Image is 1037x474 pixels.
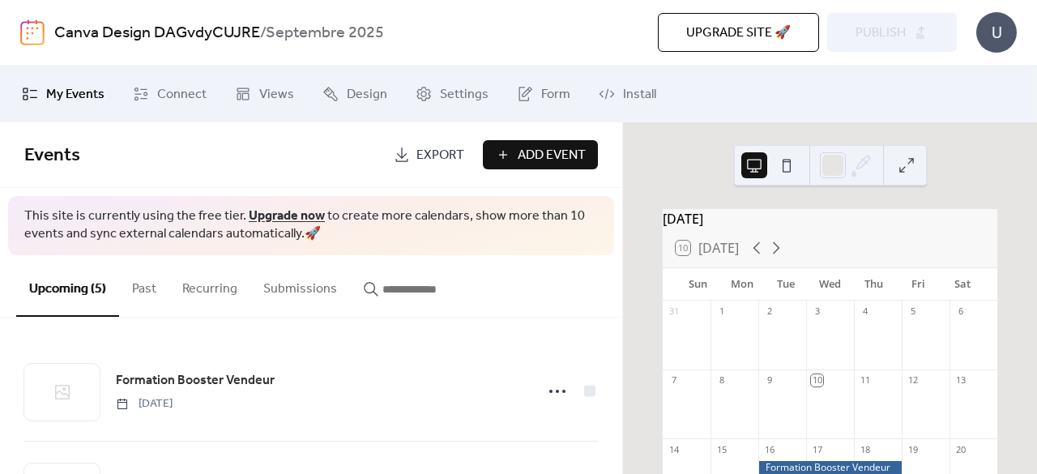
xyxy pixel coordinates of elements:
a: Canva Design DAGvdyCUJRE [54,18,260,49]
div: 10 [811,374,823,386]
a: Settings [403,72,501,116]
button: Submissions [250,255,350,315]
a: Design [310,72,399,116]
div: 6 [954,305,967,318]
span: Design [347,85,387,105]
a: Form [505,72,583,116]
div: Fri [896,268,940,301]
span: My Events [46,85,105,105]
div: 18 [859,443,871,455]
span: [DATE] [116,395,173,412]
div: U [976,12,1017,53]
div: Mon [719,268,763,301]
button: Upcoming (5) [16,255,119,317]
span: Install [623,85,656,105]
div: 7 [668,374,680,386]
div: 8 [715,374,728,386]
div: 1 [715,305,728,318]
a: Install [587,72,668,116]
span: Upgrade site 🚀 [686,23,791,43]
img: logo [20,19,45,45]
div: 4 [859,305,871,318]
div: 13 [954,374,967,386]
div: 20 [954,443,967,455]
div: Tue [764,268,808,301]
a: Export [382,140,476,169]
span: Connect [157,85,207,105]
div: 11 [859,374,871,386]
a: My Events [10,72,117,116]
a: Upgrade now [249,203,325,228]
div: 15 [715,443,728,455]
div: 14 [668,443,680,455]
span: Views [259,85,294,105]
div: 17 [811,443,823,455]
span: Export [416,146,464,165]
b: Septembre 2025 [266,18,384,49]
div: Wed [808,268,851,301]
span: Settings [440,85,489,105]
button: Recurring [169,255,250,315]
div: Sun [676,268,719,301]
div: 31 [668,305,680,318]
a: Connect [121,72,219,116]
button: Add Event [483,140,598,169]
b: / [260,18,266,49]
div: 2 [763,305,775,318]
div: 12 [907,374,919,386]
a: Formation Booster Vendeur [116,370,275,391]
span: Add Event [518,146,586,165]
span: Events [24,138,80,173]
div: 19 [907,443,919,455]
div: 16 [763,443,775,455]
div: 5 [907,305,919,318]
div: 3 [811,305,823,318]
span: This site is currently using the free tier. to create more calendars, show more than 10 events an... [24,207,598,244]
div: [DATE] [663,209,997,228]
div: Sat [941,268,984,301]
a: Views [223,72,306,116]
span: Form [541,85,570,105]
div: Thu [852,268,896,301]
button: Past [119,255,169,315]
button: Upgrade site 🚀 [658,13,819,52]
span: Formation Booster Vendeur [116,371,275,391]
div: 9 [763,374,775,386]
